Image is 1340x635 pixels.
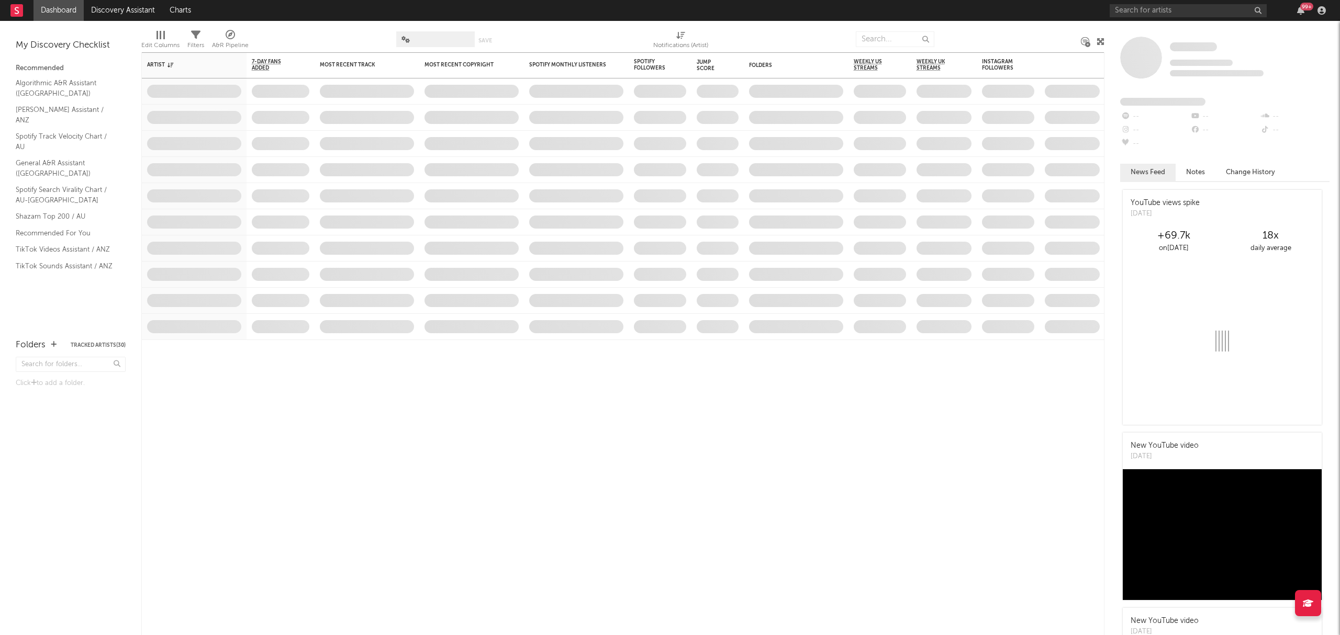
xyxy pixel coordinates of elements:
div: Spotify Monthly Listeners [529,62,608,68]
div: Filters [187,39,204,52]
div: Recommended [16,62,126,75]
div: My Discovery Checklist [16,39,126,52]
a: Recommended For You [16,228,115,239]
button: 99+ [1297,6,1304,15]
button: Tracked Artists(30) [71,343,126,348]
div: -- [1260,123,1330,137]
div: -- [1120,137,1190,151]
div: A&R Pipeline [212,39,249,52]
div: 18 x [1222,230,1319,242]
span: Tracking Since: [DATE] [1170,60,1233,66]
a: [PERSON_NAME] Assistant / ANZ [16,104,115,126]
div: Most Recent Track [320,62,398,68]
div: Click to add a folder. [16,377,126,390]
div: Artist [147,62,226,68]
button: News Feed [1120,164,1176,181]
div: Folders [16,339,46,351]
span: Fans Added by Platform [1120,98,1205,106]
div: Edit Columns [141,39,180,52]
a: Algorithmic A&R Assistant ([GEOGRAPHIC_DATA]) [16,77,115,99]
div: Instagram Followers [982,59,1019,71]
input: Search for artists [1110,4,1267,17]
a: TikTok Sounds Assistant / ANZ [16,260,115,272]
div: Notifications (Artist) [653,39,708,52]
div: Edit Columns [141,26,180,56]
div: Filters [187,26,204,56]
div: YouTube views spike [1131,198,1200,209]
a: TikTok Videos Assistant / ANZ [16,244,115,255]
div: -- [1260,110,1330,123]
div: Notifications (Artist) [653,26,708,56]
span: 7-Day Fans Added [252,59,294,71]
div: A&R Pipeline [212,26,249,56]
input: Search for folders... [16,357,126,372]
a: Spotify Search Virality Chart / AU-[GEOGRAPHIC_DATA] [16,184,115,206]
div: Most Recent Copyright [425,62,503,68]
div: -- [1190,110,1259,123]
div: 99 + [1300,3,1313,10]
div: +69.7k [1125,230,1222,242]
div: -- [1120,110,1190,123]
a: Some Artist [1170,42,1217,52]
button: Notes [1176,164,1215,181]
div: [DATE] [1131,209,1200,219]
span: Weekly UK Streams [917,59,956,71]
div: New YouTube video [1131,616,1199,627]
span: Weekly US Streams [854,59,890,71]
div: Folders [749,62,828,69]
div: on [DATE] [1125,242,1222,255]
button: Save [478,38,492,43]
div: -- [1190,123,1259,137]
a: General A&R Assistant ([GEOGRAPHIC_DATA]) [16,157,115,179]
div: New YouTube video [1131,440,1199,451]
div: -- [1120,123,1190,137]
button: Change History [1215,164,1286,181]
a: Spotify Track Velocity Chart / AU [16,131,115,152]
span: 0 fans last week [1170,70,1264,76]
input: Search... [856,31,934,47]
a: Shazam Top 200 / AU [16,211,115,222]
div: [DATE] [1131,451,1199,462]
div: Jump Score [697,59,723,72]
div: Spotify Followers [634,59,671,71]
div: daily average [1222,242,1319,255]
span: Some Artist [1170,42,1217,51]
